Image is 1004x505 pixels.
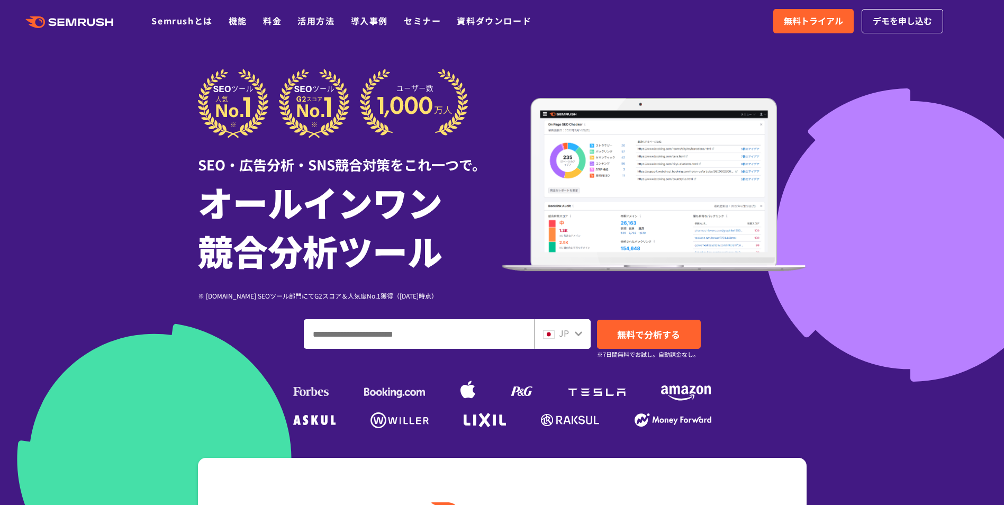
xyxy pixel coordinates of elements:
[862,9,943,33] a: デモを申し込む
[457,14,531,27] a: 資料ダウンロード
[198,138,502,175] div: SEO・広告分析・SNS競合対策をこれ一つで。
[304,320,533,348] input: ドメイン、キーワードまたはURLを入力してください
[404,14,441,27] a: セミナー
[597,349,699,359] small: ※7日間無料でお試し。自動課金なし。
[617,328,680,341] span: 無料で分析する
[229,14,247,27] a: 機能
[151,14,212,27] a: Semrushとは
[773,9,854,33] a: 無料トライアル
[597,320,701,349] a: 無料で分析する
[263,14,282,27] a: 料金
[559,327,569,339] span: JP
[351,14,388,27] a: 導入事例
[198,291,502,301] div: ※ [DOMAIN_NAME] SEOツール部門にてG2スコア＆人気度No.1獲得（[DATE]時点）
[297,14,334,27] a: 活用方法
[198,177,502,275] h1: オールインワン 競合分析ツール
[873,14,932,28] span: デモを申し込む
[784,14,843,28] span: 無料トライアル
